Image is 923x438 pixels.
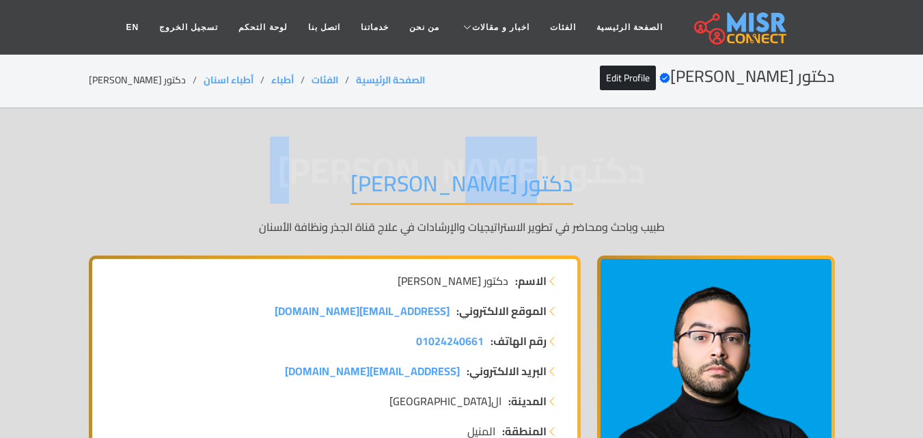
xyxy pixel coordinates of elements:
[472,21,529,33] span: اخبار و مقالات
[228,14,297,40] a: لوحة التحكم
[89,73,204,87] li: دكتور [PERSON_NAME]
[275,303,450,319] a: [EMAIL_ADDRESS][DOMAIN_NAME]
[398,273,508,289] span: دكتور [PERSON_NAME]
[285,361,460,381] span: [EMAIL_ADDRESS][DOMAIN_NAME]
[515,273,547,289] strong: الاسم:
[350,170,573,205] h1: دكتور [PERSON_NAME]
[416,333,484,349] a: 01024240661
[600,67,835,87] h2: دكتور [PERSON_NAME]
[285,363,460,379] a: [EMAIL_ADDRESS][DOMAIN_NAME]
[467,363,547,379] strong: البريد الالكتروني:
[540,14,586,40] a: الفئات
[356,71,425,89] a: الصفحة الرئيسية
[312,71,338,89] a: الفئات
[149,14,228,40] a: تسجيل الخروج
[600,66,656,90] a: Edit Profile
[586,14,673,40] a: الصفحة الرئيسية
[275,301,450,321] span: [EMAIL_ADDRESS][DOMAIN_NAME]
[399,14,450,40] a: من نحن
[271,71,294,89] a: أطباء
[694,10,786,44] img: main.misr_connect
[298,14,350,40] a: اتصل بنا
[204,71,253,89] a: أطباء اسنان
[491,333,547,349] strong: رقم الهاتف:
[389,393,501,409] span: ال[GEOGRAPHIC_DATA]
[450,14,540,40] a: اخبار و مقالات
[456,303,547,319] strong: الموقع الالكتروني:
[508,393,547,409] strong: المدينة:
[350,14,399,40] a: خدماتنا
[89,219,835,235] p: طبيب وباحث ومحاضر في تطوير الاستراتيجيات والإرشادات في علاج قناة الجذر ونظافة الأسنان
[416,331,484,351] span: 01024240661
[659,72,670,83] svg: Verified account
[115,14,149,40] a: EN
